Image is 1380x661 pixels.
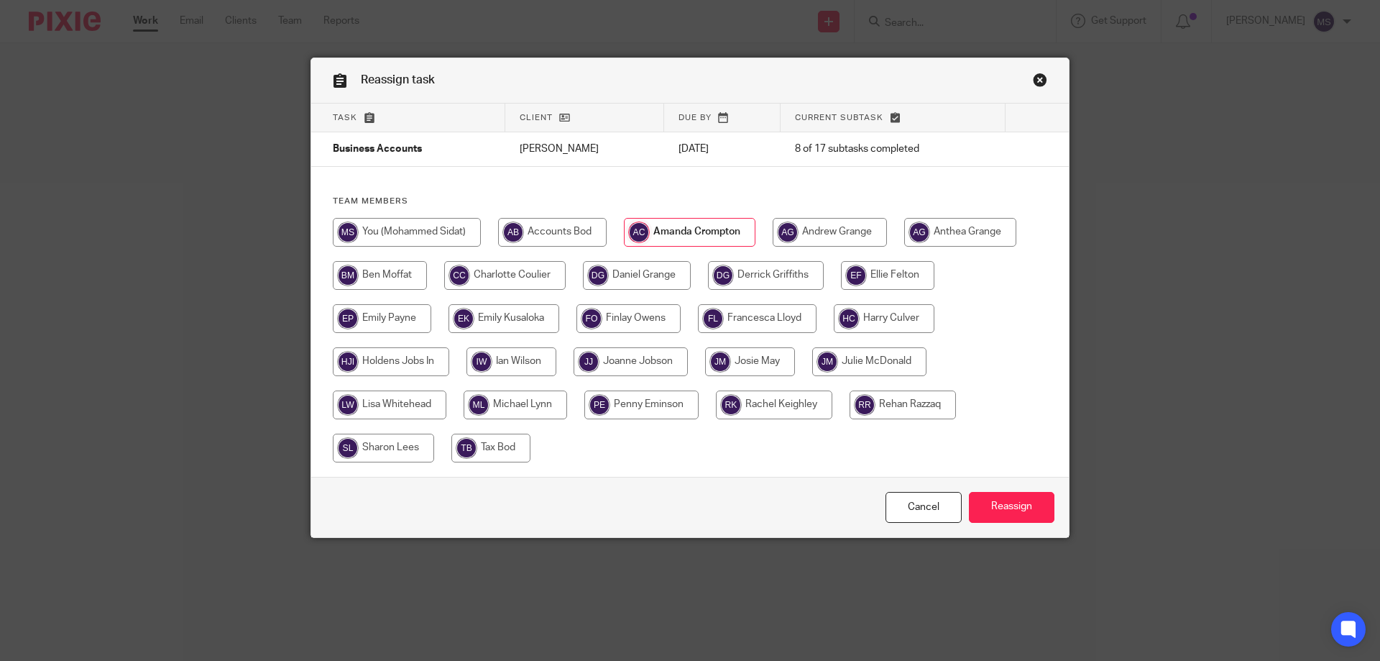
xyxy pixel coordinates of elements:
span: Task [333,114,357,122]
span: Due by [678,114,712,122]
p: [DATE] [678,142,766,156]
td: 8 of 17 subtasks completed [781,132,1006,167]
p: [PERSON_NAME] [520,142,650,156]
a: Close this dialog window [1033,73,1047,92]
input: Reassign [969,492,1054,523]
span: Reassign task [361,74,435,86]
h4: Team members [333,196,1047,207]
span: Current subtask [795,114,883,122]
a: Close this dialog window [885,492,962,523]
span: Business Accounts [333,145,422,155]
span: Client [520,114,553,122]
